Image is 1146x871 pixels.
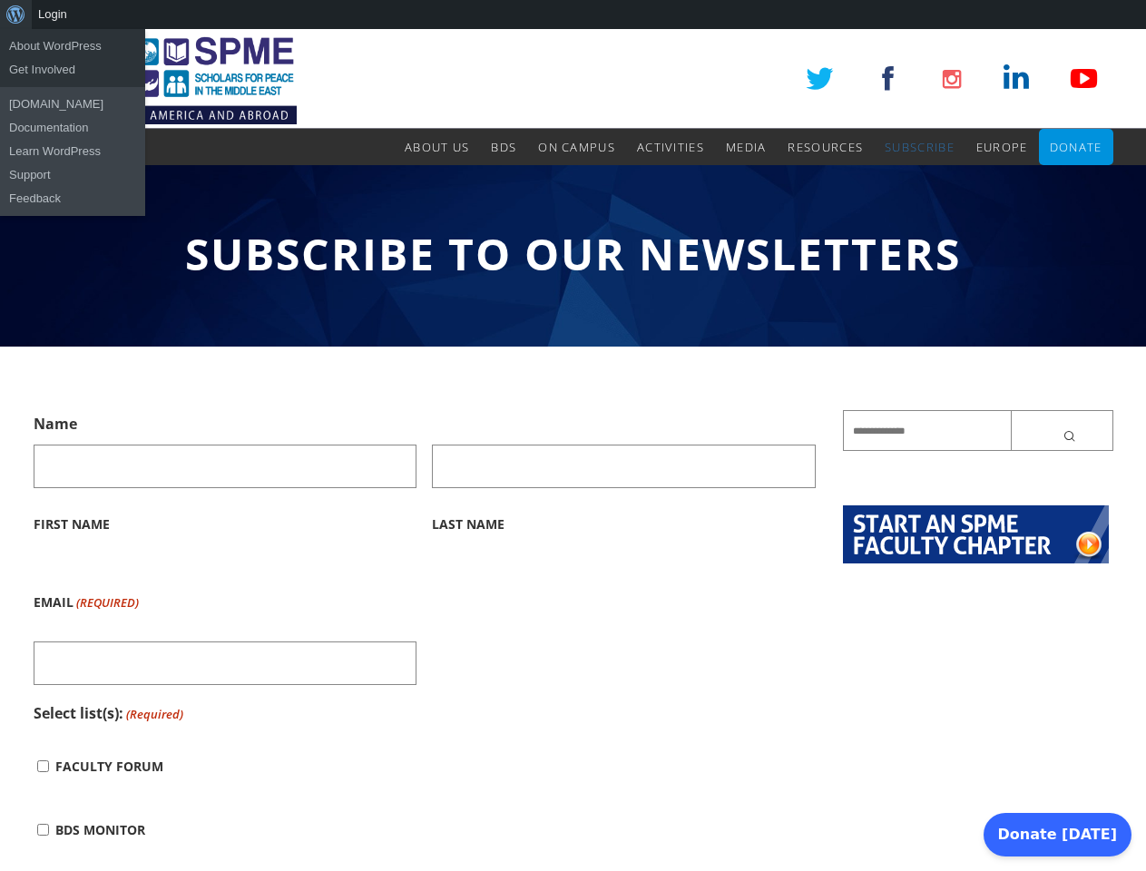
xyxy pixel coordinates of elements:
[637,129,704,165] a: Activities
[34,410,77,437] legend: Name
[726,129,767,165] a: Media
[124,700,183,728] span: (Required)
[538,139,615,155] span: On Campus
[637,139,704,155] span: Activities
[843,505,1109,563] img: start-chapter2.png
[788,129,863,165] a: Resources
[185,224,961,283] span: Subscribe to Our Newsletters
[976,129,1028,165] a: Europe
[1050,139,1102,155] span: Donate
[74,571,139,634] span: (Required)
[34,488,417,556] label: First Name
[34,29,297,129] img: SPME
[538,129,615,165] a: On Campus
[405,139,469,155] span: About Us
[55,735,163,798] label: Faculty Forum
[726,139,767,155] span: Media
[34,700,183,728] legend: Select list(s):
[55,798,145,862] label: BDS Monitor
[885,129,955,165] a: Subscribe
[491,139,516,155] span: BDS
[34,571,139,634] label: Email
[491,129,516,165] a: BDS
[432,488,816,556] label: Last Name
[788,139,863,155] span: Resources
[1050,129,1102,165] a: Donate
[432,571,708,641] iframe: reCAPTCHA
[885,139,955,155] span: Subscribe
[405,129,469,165] a: About Us
[976,139,1028,155] span: Europe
